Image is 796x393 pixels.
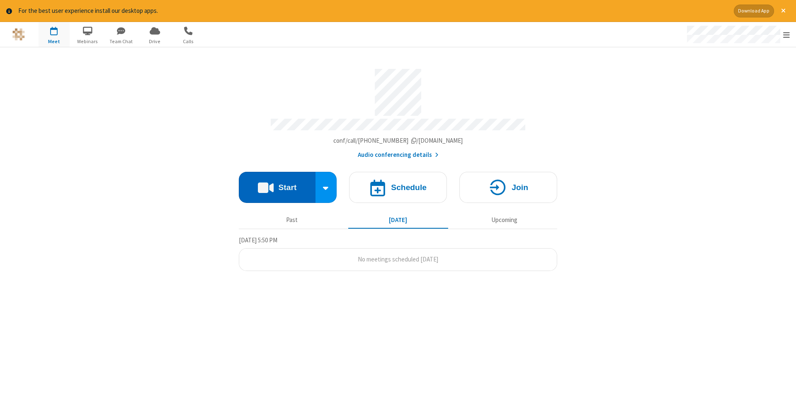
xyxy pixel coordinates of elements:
[239,235,557,271] section: Today's Meetings
[348,212,448,228] button: [DATE]
[679,22,796,47] div: Open menu
[358,255,438,263] span: No meetings scheduled [DATE]
[777,5,790,17] button: Close alert
[239,172,315,203] button: Start
[239,236,277,244] span: [DATE] 5:50 PM
[512,183,528,191] h4: Join
[242,212,342,228] button: Past
[333,137,463,144] span: Copy my meeting room link
[349,172,447,203] button: Schedule
[139,38,170,45] span: Drive
[239,63,557,159] section: Account details
[734,5,774,17] button: Download App
[315,172,337,203] div: Start conference options
[333,136,463,146] button: Copy my meeting room linkCopy my meeting room link
[454,212,554,228] button: Upcoming
[173,38,204,45] span: Calls
[358,150,439,160] button: Audio conferencing details
[106,38,137,45] span: Team Chat
[3,22,34,47] button: Logo
[278,183,296,191] h4: Start
[72,38,103,45] span: Webinars
[12,28,25,41] img: QA Selenium DO NOT DELETE OR CHANGE
[459,172,557,203] button: Join
[391,183,427,191] h4: Schedule
[39,38,70,45] span: Meet
[18,6,728,16] div: For the best user experience install our desktop apps.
